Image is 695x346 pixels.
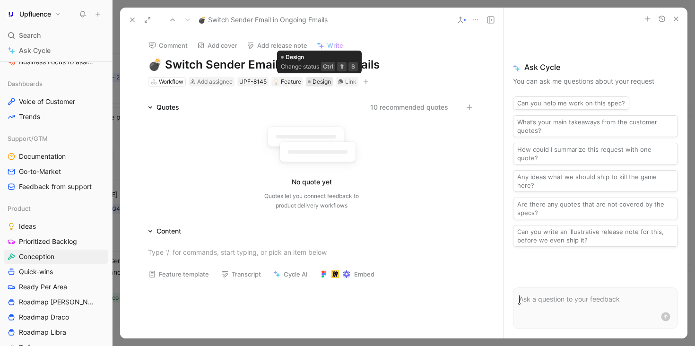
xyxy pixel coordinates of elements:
[513,170,678,192] button: Any ideas what we should ship to kill the game here?
[159,77,183,86] div: Workflow
[327,41,343,50] span: Write
[306,77,333,86] div: Design
[19,328,66,337] span: Roadmap Libra
[239,77,267,86] div: UPF-8145
[144,102,183,113] div: Quotes
[19,112,40,121] span: Trends
[273,77,301,86] div: Feature
[19,167,61,176] span: Go-to-Market
[4,28,108,43] div: Search
[19,57,95,67] span: Business Focus to assign
[273,79,279,85] img: 💡
[193,39,242,52] button: Add cover
[4,295,108,309] a: Roadmap [PERSON_NAME]
[19,10,51,18] h1: Upfluence
[4,310,108,324] a: Roadmap Draco
[513,61,678,73] span: Ask Cycle
[4,325,108,339] a: Roadmap Libra
[4,234,108,249] a: Prioritized Backlog
[4,265,108,279] a: Quick-wins
[8,204,31,213] span: Product
[8,134,48,143] span: Support/GTM
[4,280,108,294] a: Ready Per Area
[156,102,179,113] div: Quotes
[4,77,108,124] div: DashboardsVoice of CustomerTrends
[4,43,108,58] a: Ask Cycle
[19,252,54,261] span: Conception
[4,180,108,194] a: Feedback from support
[4,77,108,91] div: Dashboards
[4,149,108,164] a: Documentation
[4,95,108,109] a: Voice of Customer
[19,45,51,56] span: Ask Cycle
[345,77,356,86] div: Link
[19,297,96,307] span: Roadmap [PERSON_NAME]
[6,9,16,19] img: Upfluence
[292,176,332,188] div: No quote yet
[19,30,41,41] span: Search
[264,191,359,210] div: Quotes let you connect feedback to product delivery workflows
[4,250,108,264] a: Conception
[197,78,233,85] span: Add assignee
[513,225,678,247] button: Can you write an illustrative release note for this, before we even ship it?
[313,39,347,52] button: Write
[144,268,213,281] button: Feature template
[19,237,77,246] span: Prioritized Backlog
[4,201,108,216] div: Product
[271,77,303,86] div: 💡Feature
[19,97,75,106] span: Voice of Customer
[513,76,678,87] p: You can ask me questions about your request
[4,131,108,146] div: Support/GTM
[19,182,92,191] span: Feedback from support
[4,131,108,194] div: Support/GTMDocumentationGo-to-MarketFeedback from support
[513,143,678,164] button: How could I summarize this request with one quote?
[243,39,312,52] button: Add release note
[19,222,36,231] span: Ideas
[4,219,108,234] a: Ideas
[370,102,448,113] button: 10 recommended quotes
[217,268,265,281] button: Transcript
[144,39,192,52] button: Comment
[156,225,181,237] div: Content
[19,152,66,161] span: Documentation
[4,55,108,69] a: Business Focus to assign
[4,164,108,179] a: Go-to-Market
[513,96,629,110] button: Can you help me work on this spec?
[4,110,108,124] a: Trends
[19,312,69,322] span: Roadmap Draco
[19,282,67,292] span: Ready Per Area
[148,57,475,72] h1: 💣 Switch Sender Email in Ongoing Emails
[144,225,185,237] div: Content
[198,14,328,26] span: 💣 Switch Sender Email in Ongoing Emails
[269,268,312,281] button: Cycle AI
[313,77,331,86] span: Design
[8,79,43,88] span: Dashboards
[513,115,678,137] button: What’s your main takeaways from the customer quotes?
[4,8,63,21] button: UpfluenceUpfluence
[19,267,53,277] span: Quick-wins
[316,268,379,281] button: Embed
[513,198,678,219] button: Are there any quotes that are not covered by the specs?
